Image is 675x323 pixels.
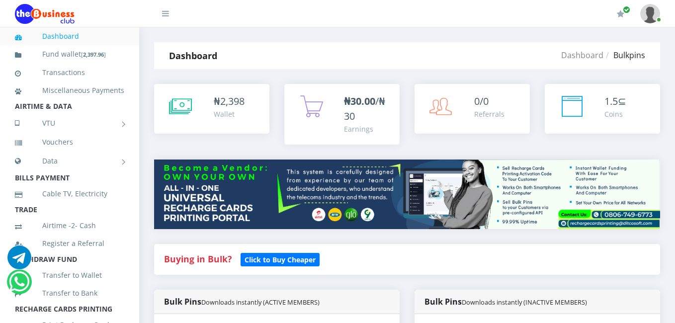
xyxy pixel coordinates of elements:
i: Renew/Upgrade Subscription [617,10,624,18]
a: Dashboard [15,25,124,48]
a: Fund wallet[2,397.96] [15,43,124,66]
small: Downloads instantly (ACTIVE MEMBERS) [201,298,320,307]
img: Logo [15,4,75,24]
a: ₦2,398 Wallet [154,84,269,134]
a: Chat for support [9,277,29,294]
img: User [640,4,660,23]
li: Bulkpins [603,49,645,61]
a: Dashboard [561,50,603,61]
a: 0/0 Referrals [415,84,530,134]
div: Wallet [214,109,245,119]
div: Earnings [344,124,390,134]
div: ₦ [214,94,245,109]
div: Coins [604,109,626,119]
strong: Buying in Bulk? [164,253,232,265]
span: Renew/Upgrade Subscription [623,6,630,13]
a: Chat for support [7,253,31,269]
b: Click to Buy Cheaper [245,255,316,264]
a: Data [15,149,124,173]
a: Airtime -2- Cash [15,214,124,237]
small: Downloads instantly (INACTIVE MEMBERS) [462,298,587,307]
a: Vouchers [15,131,124,154]
strong: Bulk Pins [164,296,320,307]
div: Referrals [474,109,505,119]
a: Cable TV, Electricity [15,182,124,205]
a: ₦30.00/₦30 Earnings [284,84,400,145]
small: [ ] [81,51,106,58]
b: 2,397.96 [83,51,104,58]
a: Register a Referral [15,232,124,255]
a: Transactions [15,61,124,84]
a: Click to Buy Cheaper [241,253,320,265]
a: Transfer to Bank [15,282,124,305]
a: VTU [15,111,124,136]
div: ⊆ [604,94,626,109]
a: Transfer to Wallet [15,264,124,287]
span: 1.5 [604,94,618,108]
strong: Dashboard [169,50,217,62]
span: 0/0 [474,94,489,108]
img: multitenant_rcp.png [154,160,660,229]
span: 2,398 [220,94,245,108]
strong: Bulk Pins [424,296,587,307]
b: ₦30.00 [344,94,375,108]
span: /₦30 [344,94,385,123]
a: Miscellaneous Payments [15,79,124,102]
